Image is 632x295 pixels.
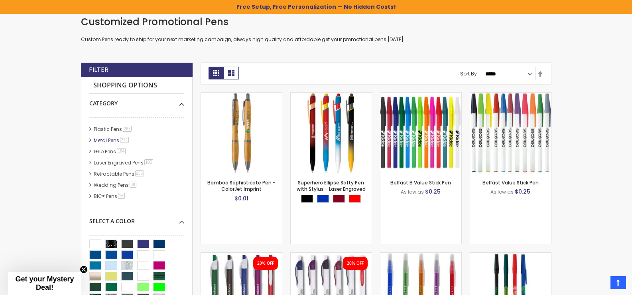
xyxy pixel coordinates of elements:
[257,261,274,266] div: 20% OFF
[130,182,136,188] span: 38
[347,261,364,266] div: 20% OFF
[380,93,461,174] img: Belfast B Value Stick Pen
[201,92,282,99] a: Bamboo Sophisticate Pen - ColorJet Imprint
[515,188,530,196] span: $0.25
[118,193,125,199] span: 16
[81,16,551,43] div: Custom Pens ready to ship for your next marketing campaign, always high quality and affordable ge...
[89,77,184,94] strong: Shopping Options
[380,252,461,259] a: Belfast Translucent Value Stick Pen
[92,193,128,200] a: BIC® Pens16
[390,179,451,186] a: Belfast B Value Stick Pen
[92,159,156,166] a: Laser Engraved Pens105
[144,159,154,165] span: 105
[89,212,184,225] div: Select A Color
[425,188,441,196] span: $0.25
[349,195,361,203] div: Red
[401,188,424,195] span: As low as
[89,94,184,107] div: Category
[490,188,514,195] span: As low as
[207,179,276,192] a: Bamboo Sophisticate Pen - ColorJet Imprint
[317,195,329,203] div: Blue
[301,195,313,203] div: Black
[120,137,129,143] span: 212
[92,148,129,155] a: Grip Pens184
[80,265,88,273] button: Close teaser
[15,275,74,291] span: Get your Mystery Deal!
[81,16,551,28] h1: Customized Promotional Pens
[482,179,539,186] a: Belfast Value Stick Pen
[333,195,345,203] div: Burgundy
[297,179,366,192] a: Superhero Ellipse Softy Pen with Stylus - Laser Engraved
[234,194,248,202] span: $0.01
[201,252,282,259] a: Oak Pen Solid
[117,148,126,154] span: 184
[92,182,139,188] a: Wedding Pens38
[89,65,108,74] strong: Filter
[209,67,224,79] strong: Grid
[470,93,551,174] img: Belfast Value Stick Pen
[291,93,372,174] img: Superhero Ellipse Softy Pen with Stylus - Laser Engraved
[470,92,551,99] a: Belfast Value Stick Pen
[470,252,551,259] a: Corporate Promo Stick Pen
[92,170,147,177] a: Retractable Pens236
[291,252,372,259] a: Oak Pen
[92,137,132,144] a: Metal Pens212
[201,93,282,174] img: Bamboo Sophisticate Pen - ColorJet Imprint
[92,126,135,133] a: Plastic Pens287
[460,70,477,77] label: Sort By
[291,92,372,99] a: Superhero Ellipse Softy Pen with Stylus - Laser Engraved
[135,170,144,176] span: 236
[123,126,132,132] span: 287
[8,272,81,295] div: Get your Mystery Deal!Close teaser
[380,92,461,99] a: Belfast B Value Stick Pen
[566,273,632,295] iframe: Google Customer Reviews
